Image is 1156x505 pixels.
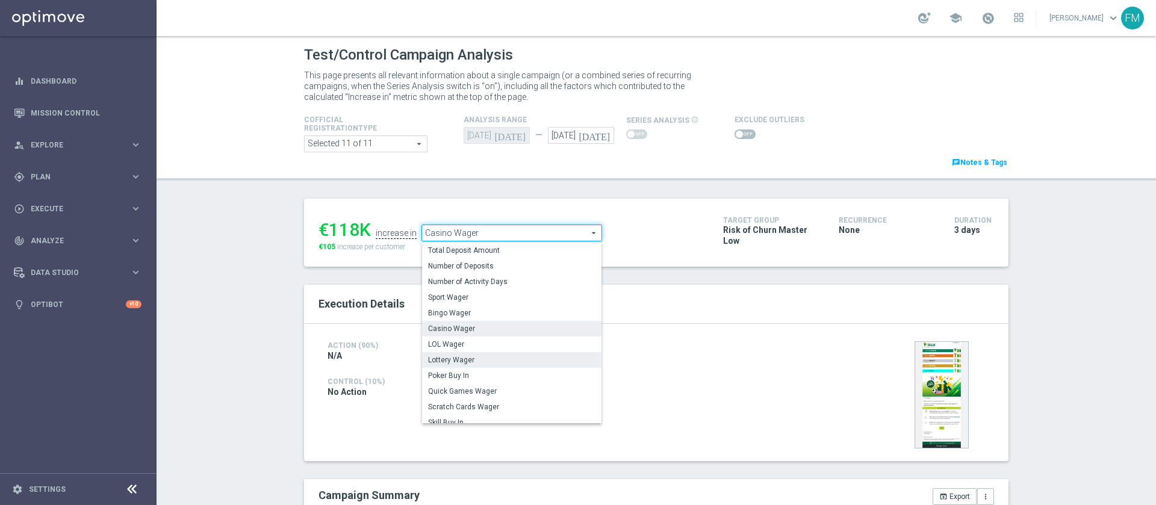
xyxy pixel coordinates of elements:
h4: Control (10%) [328,377,760,386]
div: increase in [376,228,417,239]
h4: Cofficial Registrationtype [304,116,406,132]
span: Analyze [31,237,130,244]
span: Plan [31,173,130,181]
button: open_in_browser Export [933,488,977,505]
input: Select Date [548,127,614,144]
span: N/A [328,350,342,361]
div: Explore [14,140,130,150]
div: Analyze [14,235,130,246]
span: Bingo Wager [428,308,595,318]
i: lightbulb [14,299,25,310]
div: +10 [126,300,141,308]
div: Execute [14,203,130,214]
h4: Action (90%) [328,341,422,350]
span: Scratch Cards Wager [428,402,595,412]
div: Mission Control [14,97,141,129]
a: Dashboard [31,65,141,97]
span: No Action [328,386,367,397]
button: Data Studio keyboard_arrow_right [13,268,142,277]
i: keyboard_arrow_right [130,171,141,182]
h1: Test/Control Campaign Analysis [304,46,513,64]
i: [DATE] [494,127,530,140]
span: Explore [31,141,130,149]
i: keyboard_arrow_right [130,235,141,246]
button: equalizer Dashboard [13,76,142,86]
i: settings [12,484,23,495]
a: Settings [29,486,66,493]
span: school [949,11,962,25]
span: Data Studio [31,269,130,276]
span: €105 [319,243,335,251]
span: Execution Details [319,297,405,310]
span: Poker Buy In [428,371,595,380]
span: Execute [31,205,130,212]
span: LOL Wager [428,339,595,349]
a: Mission Control [31,97,141,129]
span: keyboard_arrow_down [1107,11,1120,25]
i: person_search [14,140,25,150]
button: gps_fixed Plan keyboard_arrow_right [13,172,142,182]
span: Number of Activity Days [428,277,595,287]
p: This page presents all relevant information about a single campaign (or a combined series of recu... [304,70,707,102]
i: track_changes [14,235,25,246]
div: Data Studio [14,267,130,278]
div: Optibot [14,288,141,320]
i: [DATE] [579,127,614,140]
span: Lottery Wager [428,355,595,365]
h4: Target Group [723,216,821,225]
span: Risk of Churn Master Low [723,225,821,246]
div: — [530,130,548,140]
div: €118K [319,219,371,241]
button: person_search Explore keyboard_arrow_right [13,140,142,150]
span: Quick Games Wager [428,386,595,396]
button: play_circle_outline Execute keyboard_arrow_right [13,204,142,214]
button: track_changes Analyze keyboard_arrow_right [13,236,142,246]
button: lightbulb Optibot +10 [13,300,142,309]
img: 35101.jpeg [915,341,969,448]
div: Dashboard [14,65,141,97]
i: info_outline [691,116,698,123]
span: Sport Wager [428,293,595,302]
i: gps_fixed [14,172,25,182]
a: Optibot [31,288,126,320]
span: Expert Online Expert Retail Master Online Master Retail Other and 6 more [305,136,427,152]
i: keyboard_arrow_right [130,139,141,150]
span: Total Deposit Amount [428,246,595,255]
a: chatNotes & Tags [951,156,1008,169]
span: Casino Wager [428,324,595,333]
div: Plan [14,172,130,182]
span: Number of Deposits [428,261,595,271]
i: play_circle_outline [14,203,25,214]
i: chat [952,158,960,167]
h4: Exclude Outliers [735,116,804,124]
div: FM [1121,7,1144,29]
span: 3 days [954,225,980,235]
h4: Duration [954,216,994,225]
span: series analysis [626,116,689,125]
i: open_in_browser [939,492,948,501]
span: increase per customer [337,243,405,251]
i: more_vert [981,492,990,501]
span: Skill Buy In [428,418,595,427]
i: equalizer [14,76,25,87]
button: more_vert [977,488,994,505]
h4: analysis range [464,116,626,124]
button: Mission Control [13,108,142,118]
span: None [839,225,860,235]
i: keyboard_arrow_right [130,203,141,214]
i: keyboard_arrow_right [130,267,141,278]
h4: Recurrence [839,216,936,225]
a: [PERSON_NAME]keyboard_arrow_down [1048,9,1121,27]
h2: Campaign Summary [319,489,420,501]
